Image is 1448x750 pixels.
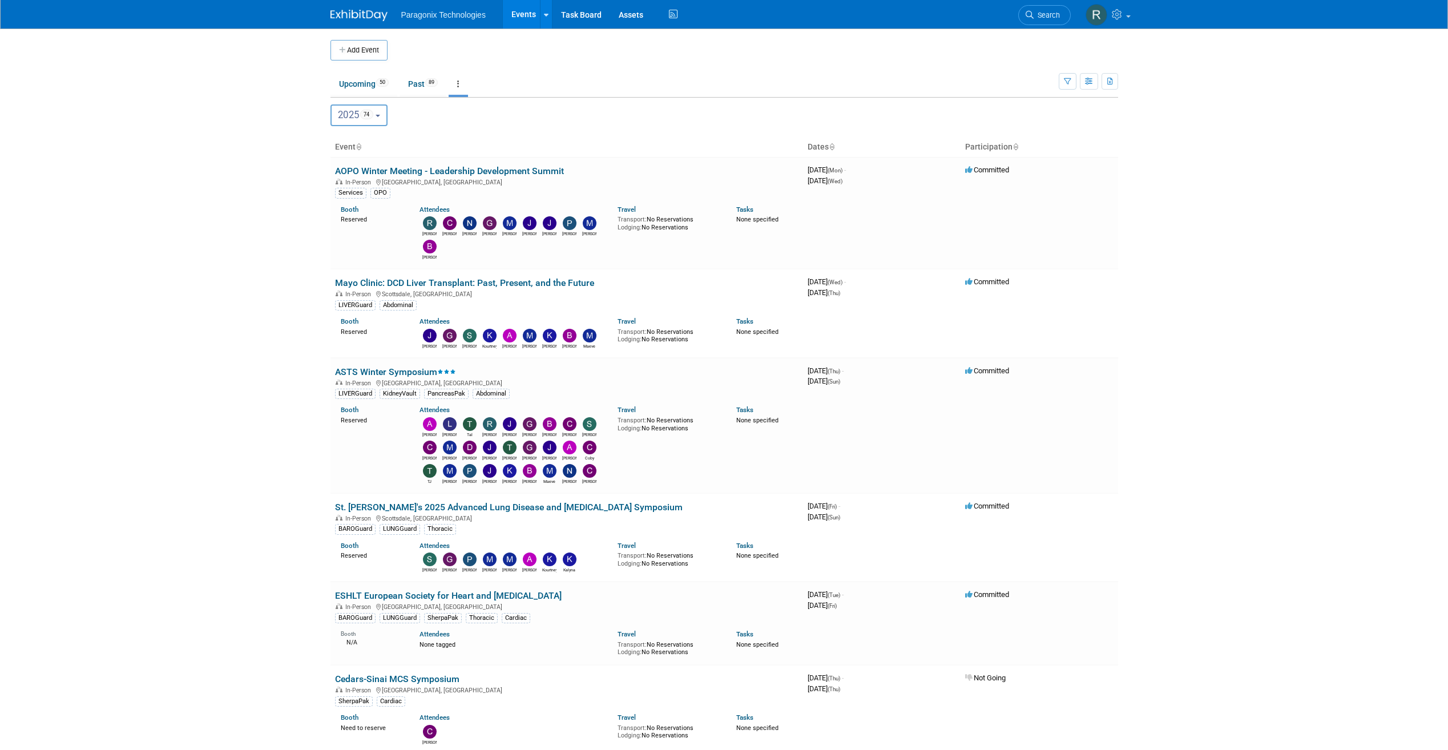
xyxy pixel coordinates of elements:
[618,724,647,732] span: Transport:
[335,366,456,377] a: ASTS Winter Symposium
[563,441,576,454] img: Amy Ashby
[583,441,596,454] img: Coby Babbs
[736,317,753,325] a: Tasks
[463,464,477,478] img: Pratik Patel
[422,739,437,745] div: Cory Thompson
[618,224,642,231] span: Lodging:
[543,216,556,230] img: Jake Miles
[345,603,374,611] span: In-Person
[736,417,779,424] span: None specified
[583,329,596,342] img: Maeve Devlin
[335,378,798,387] div: [GEOGRAPHIC_DATA], [GEOGRAPHIC_DATA]
[618,213,719,231] div: No Reservations No Reservations
[341,627,403,638] div: Booth
[423,240,437,253] img: Brandon Boelts
[582,454,596,461] div: Coby Babbs
[424,613,462,623] div: SherpaPak
[618,648,642,656] span: Lodging:
[442,431,457,438] div: Lisa Anderson
[502,431,517,438] div: Jen Weddell
[582,342,596,349] div: Maeve Devlin
[442,478,457,485] div: Michael Tajima
[422,431,437,438] div: Adam Lafreniere
[522,342,537,349] div: Michael Tajima
[542,454,556,461] div: Joe Rago
[842,366,844,375] span: -
[335,389,376,399] div: LIVERGuard
[483,216,497,230] img: Greg Quinn
[443,329,457,342] img: Greg Quinn
[582,431,596,438] div: Shauna Hagemann
[563,553,576,566] img: Kalyna Sconzert
[483,441,497,454] img: Joseph Clair
[808,590,844,599] span: [DATE]
[377,696,405,707] div: Cardiac
[563,464,576,478] img: Nona Urban
[828,368,840,374] span: (Thu)
[425,78,438,87] span: 89
[736,205,753,213] a: Tasks
[543,329,556,342] img: Krista Paplaczyk
[335,524,376,534] div: BAROGuard
[803,138,961,157] th: Dates
[335,613,376,623] div: BAROGuard
[563,329,576,342] img: Brandon Boelts
[424,524,456,534] div: Thoracic
[1018,5,1071,25] a: Search
[502,613,530,623] div: Cardiac
[523,329,537,342] img: Michael Tajima
[618,560,642,567] span: Lodging:
[335,590,562,601] a: ESHLT European Society for Heart and [MEDICAL_DATA]
[618,406,636,414] a: Travel
[423,464,437,478] img: TJ Roth
[502,230,517,237] div: Meredith Thompson
[443,417,457,431] img: Lisa Anderson
[583,216,596,230] img: Michael Tajima
[462,566,477,573] div: Pratik Patel
[420,406,450,414] a: Attendees
[523,441,537,454] img: Gregory Moore
[420,630,450,638] a: Attendees
[370,188,390,198] div: OPO
[736,641,779,648] span: None specified
[420,317,450,325] a: Attendees
[736,724,779,732] span: None specified
[463,216,477,230] img: Nona Urban
[961,138,1118,157] th: Participation
[618,425,642,432] span: Lodging:
[463,441,477,454] img: Dan Gordon
[618,732,642,739] span: Lodging:
[618,639,719,656] div: No Reservations No Reservations
[336,515,342,521] img: In-Person Event
[442,454,457,461] div: Meredith Thompson
[345,380,374,387] span: In-Person
[965,674,1006,682] span: Not Going
[523,216,537,230] img: Joe Rago
[424,389,469,399] div: PancreasPak
[462,478,477,485] div: Pratik Patel
[341,722,403,732] div: Need to reserve
[844,166,846,174] span: -
[345,515,374,522] span: In-Person
[523,553,537,566] img: Amy Ashby
[330,138,803,157] th: Event
[736,630,753,638] a: Tasks
[422,230,437,237] div: Richard Rothweiler
[522,566,537,573] div: Amy Ashby
[618,414,719,432] div: No Reservations No Reservations
[338,109,373,120] span: 2025
[562,478,576,485] div: Nona Urban
[503,216,517,230] img: Meredith Thompson
[482,230,497,237] div: Greg Quinn
[345,687,374,694] span: In-Person
[401,10,486,19] span: Paragonix Technologies
[582,230,596,237] div: Michael Tajima
[522,478,537,485] div: Brandon Boelts
[618,550,719,567] div: No Reservations No Reservations
[422,566,437,573] div: Shauna Hagemann
[341,414,403,425] div: Reserved
[423,725,437,739] img: Cory Thompson
[618,317,636,325] a: Travel
[828,178,842,184] span: (Wed)
[618,417,647,424] span: Transport:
